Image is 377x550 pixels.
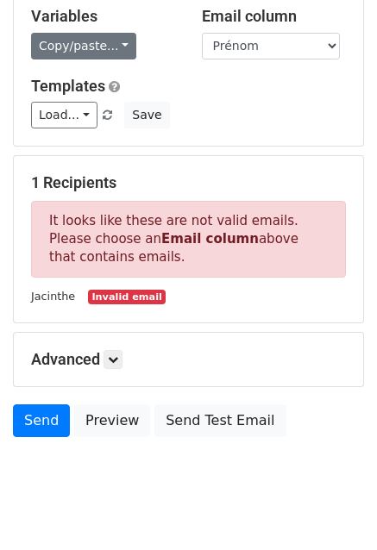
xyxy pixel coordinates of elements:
h5: Variables [31,7,176,26]
small: Invalid email [88,290,166,304]
a: Send Test Email [154,404,286,437]
strong: Email column [161,231,259,247]
a: Copy/paste... [31,33,136,59]
h5: 1 Recipients [31,173,346,192]
iframe: Chat Widget [291,467,377,550]
small: Jacinthe [31,290,75,303]
a: Load... [31,102,97,128]
button: Save [124,102,169,128]
a: Templates [31,77,105,95]
h5: Email column [202,7,347,26]
div: Widget de chat [291,467,377,550]
p: It looks like these are not valid emails. Please choose an above that contains emails. [31,201,346,278]
a: Preview [74,404,150,437]
a: Send [13,404,70,437]
h5: Advanced [31,350,346,369]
